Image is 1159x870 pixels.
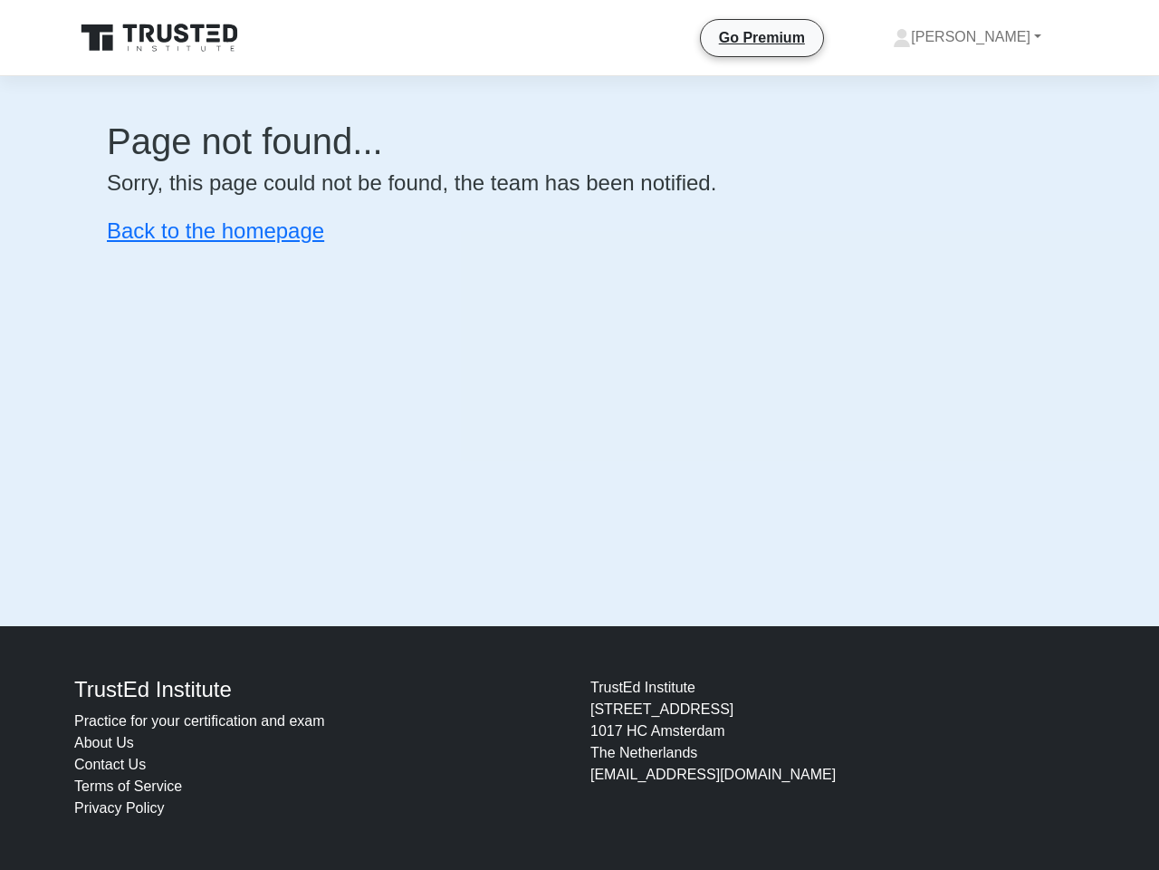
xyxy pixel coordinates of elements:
[74,677,569,703] h4: TrustEd Institute
[74,713,325,729] a: Practice for your certification and exam
[74,757,146,772] a: Contact Us
[107,218,324,243] a: Back to the homepage
[107,120,1052,163] h1: Page not found...
[579,677,1096,819] div: TrustEd Institute [STREET_ADDRESS] 1017 HC Amsterdam The Netherlands [EMAIL_ADDRESS][DOMAIN_NAME]
[74,800,165,816] a: Privacy Policy
[107,170,1052,197] h4: Sorry, this page could not be found, the team has been notified.
[708,26,816,49] a: Go Premium
[74,778,182,794] a: Terms of Service
[849,19,1085,55] a: [PERSON_NAME]
[74,735,134,750] a: About Us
